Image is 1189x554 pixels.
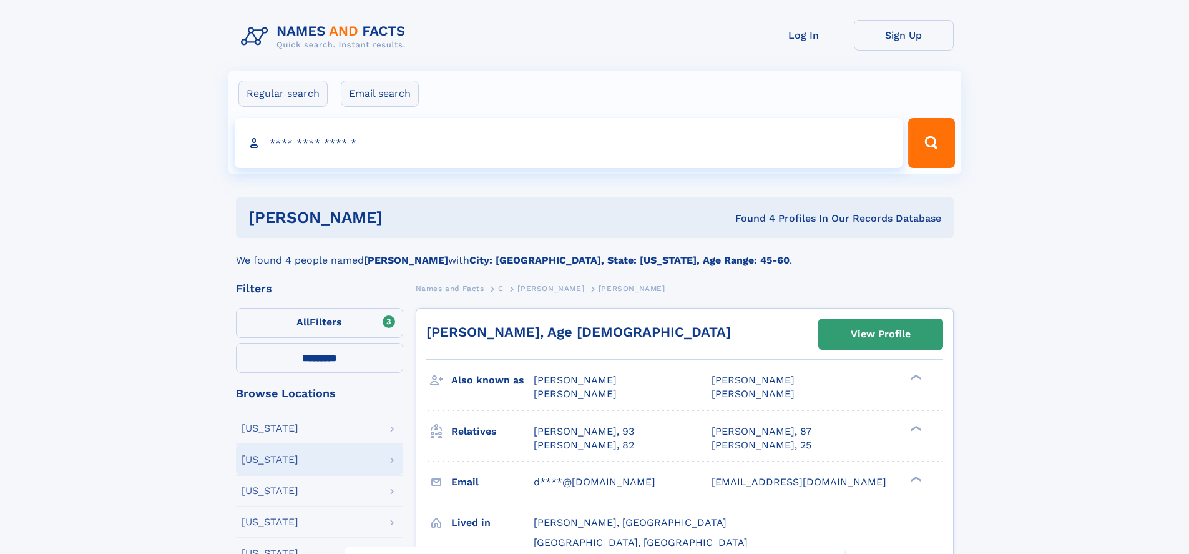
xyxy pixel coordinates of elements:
[754,20,854,51] a: Log In
[416,280,484,296] a: Names and Facts
[534,425,634,438] a: [PERSON_NAME], 93
[712,374,795,386] span: [PERSON_NAME]
[236,283,403,294] div: Filters
[498,280,504,296] a: C
[236,20,416,54] img: Logo Names and Facts
[908,373,922,382] div: ❯
[236,308,403,338] label: Filters
[599,284,665,293] span: [PERSON_NAME]
[534,537,748,548] span: [GEOGRAPHIC_DATA], [GEOGRAPHIC_DATA]
[559,212,941,225] div: Found 4 Profiles In Our Records Database
[248,210,559,225] h1: [PERSON_NAME]
[712,438,811,452] a: [PERSON_NAME], 25
[534,438,634,452] a: [PERSON_NAME], 82
[242,423,298,433] div: [US_STATE]
[908,424,922,432] div: ❯
[236,238,954,268] div: We found 4 people named with .
[534,388,617,400] span: [PERSON_NAME]
[296,316,310,328] span: All
[242,517,298,527] div: [US_STATE]
[242,455,298,465] div: [US_STATE]
[451,421,534,442] h3: Relatives
[712,476,886,488] span: [EMAIL_ADDRESS][DOMAIN_NAME]
[517,284,584,293] span: [PERSON_NAME]
[451,370,534,391] h3: Also known as
[451,512,534,533] h3: Lived in
[712,388,795,400] span: [PERSON_NAME]
[854,20,954,51] a: Sign Up
[534,374,617,386] span: [PERSON_NAME]
[341,81,419,107] label: Email search
[498,284,504,293] span: C
[712,425,811,438] a: [PERSON_NAME], 87
[451,472,534,493] h3: Email
[469,254,790,266] b: City: [GEOGRAPHIC_DATA], State: [US_STATE], Age Range: 45-60
[851,320,911,349] div: View Profile
[364,254,448,266] b: [PERSON_NAME]
[238,81,328,107] label: Regular search
[908,475,922,483] div: ❯
[908,118,954,168] button: Search Button
[534,517,727,528] span: [PERSON_NAME], [GEOGRAPHIC_DATA]
[819,319,942,349] a: View Profile
[426,324,731,340] a: [PERSON_NAME], Age [DEMOGRAPHIC_DATA]
[517,280,584,296] a: [PERSON_NAME]
[235,118,903,168] input: search input
[236,388,403,399] div: Browse Locations
[242,486,298,496] div: [US_STATE]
